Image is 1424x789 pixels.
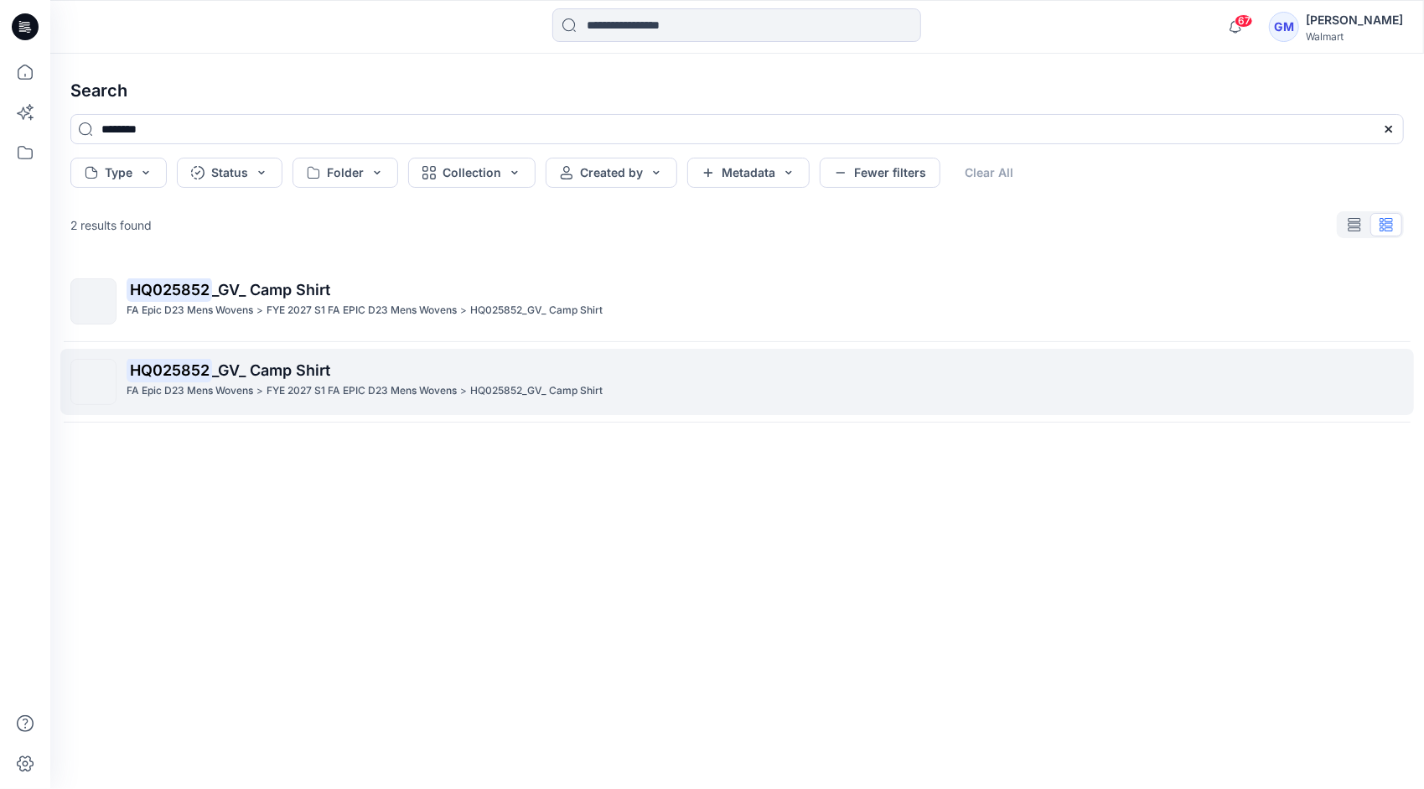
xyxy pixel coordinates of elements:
[1235,14,1253,28] span: 67
[127,382,253,400] p: FA Epic D23 Mens Wovens
[687,158,810,188] button: Metadata
[60,268,1414,335] a: HQ025852_GV_ Camp ShirtFA Epic D23 Mens Wovens>FYE 2027 S1 FA EPIC D23 Mens Wovens>HQ025852_GV_ C...
[546,158,677,188] button: Created by
[70,158,167,188] button: Type
[127,302,253,319] p: FA Epic D23 Mens Wovens
[267,382,457,400] p: FYE 2027 S1 FA EPIC D23 Mens Wovens
[127,278,212,301] mark: HQ025852
[1306,10,1403,30] div: [PERSON_NAME]
[267,302,457,319] p: FYE 2027 S1 FA EPIC D23 Mens Wovens
[470,382,603,400] p: HQ025852_GV_ Camp Shirt
[408,158,536,188] button: Collection
[60,349,1414,415] a: HQ025852_GV_ Camp ShirtFA Epic D23 Mens Wovens>FYE 2027 S1 FA EPIC D23 Mens Wovens>HQ025852_GV_ C...
[1306,30,1403,43] div: Walmart
[256,382,263,400] p: >
[293,158,398,188] button: Folder
[177,158,282,188] button: Status
[57,67,1417,114] h4: Search
[820,158,940,188] button: Fewer filters
[212,281,330,298] span: _GV_ Camp Shirt
[212,361,330,379] span: _GV_ Camp Shirt
[70,216,152,234] p: 2 results found
[460,302,467,319] p: >
[470,302,603,319] p: HQ025852_GV_ Camp Shirt
[256,302,263,319] p: >
[127,358,212,382] mark: HQ025852
[1269,12,1299,42] div: GM
[460,382,467,400] p: >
